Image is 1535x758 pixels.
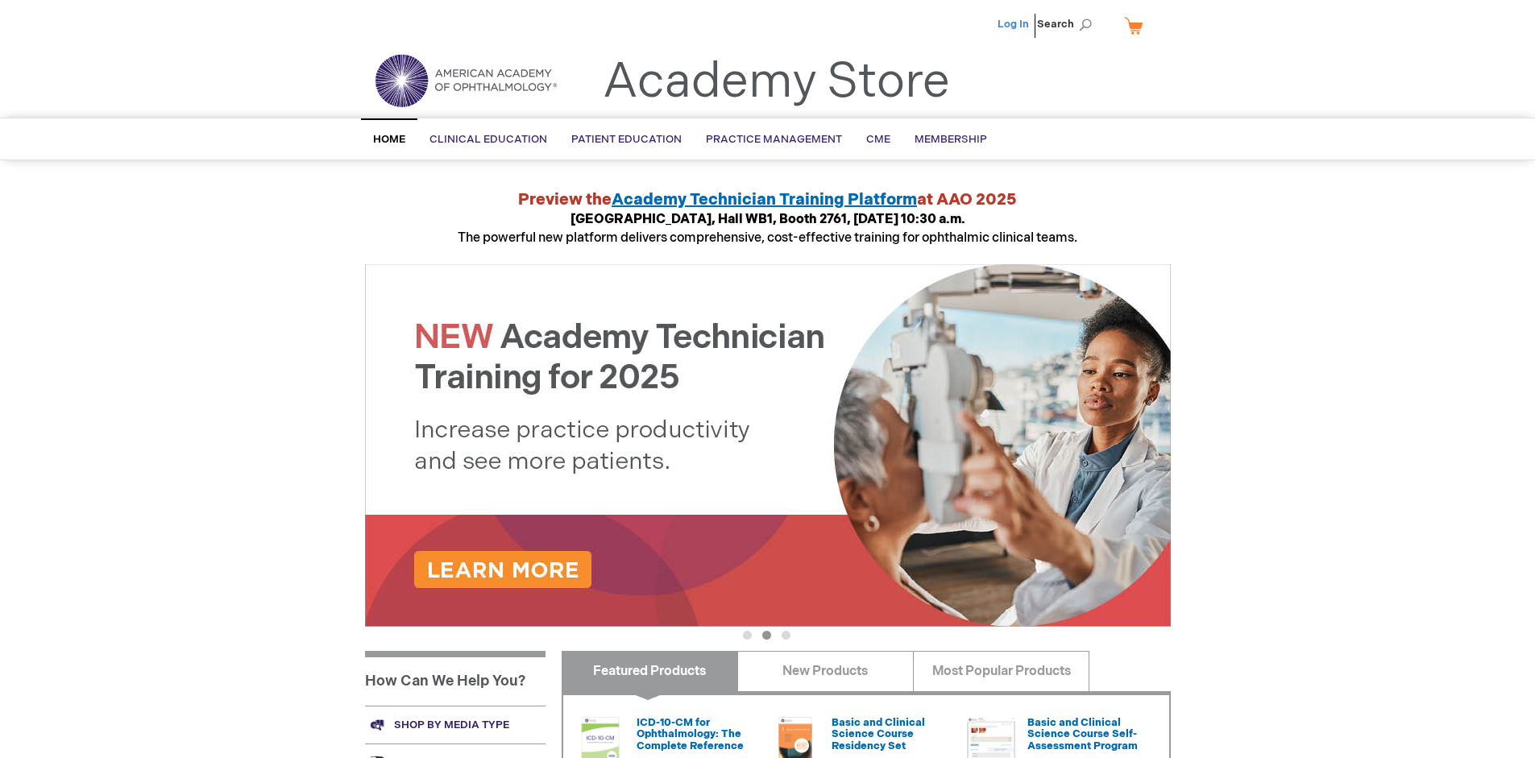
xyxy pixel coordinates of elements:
[365,706,546,744] a: Shop by media type
[832,716,925,752] a: Basic and Clinical Science Course Residency Set
[1027,716,1138,752] a: Basic and Clinical Science Course Self-Assessment Program
[913,651,1089,691] a: Most Popular Products
[743,631,752,640] button: 1 of 3
[762,631,771,640] button: 2 of 3
[571,133,682,146] span: Patient Education
[915,133,987,146] span: Membership
[737,651,914,691] a: New Products
[373,133,405,146] span: Home
[1037,8,1098,40] span: Search
[782,631,790,640] button: 3 of 3
[866,133,890,146] span: CME
[998,18,1029,31] a: Log In
[612,190,917,209] a: Academy Technician Training Platform
[365,651,546,706] h1: How Can We Help You?
[570,212,965,227] strong: [GEOGRAPHIC_DATA], Hall WB1, Booth 2761, [DATE] 10:30 a.m.
[637,716,744,752] a: ICD-10-CM for Ophthalmology: The Complete Reference
[429,133,547,146] span: Clinical Education
[706,133,842,146] span: Practice Management
[458,212,1077,246] span: The powerful new platform delivers comprehensive, cost-effective training for ophthalmic clinical...
[562,651,738,691] a: Featured Products
[518,190,1017,209] strong: Preview the at AAO 2025
[603,53,950,111] a: Academy Store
